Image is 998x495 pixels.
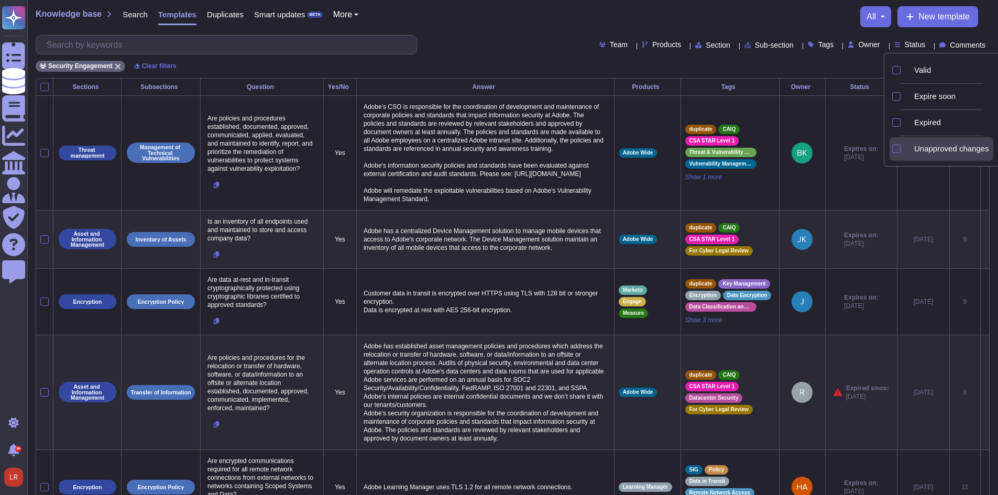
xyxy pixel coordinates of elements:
[361,224,610,255] p: Adobe has a centralized Device Management solution to manage mobile devices that access to Adobe'...
[328,235,352,244] p: Yes
[328,388,352,397] p: Yes
[685,173,775,181] span: Show 1 more
[727,293,767,298] span: Data Encryption
[15,446,21,452] div: 9+
[307,12,322,18] div: BETA
[792,142,813,163] img: user
[906,111,993,135] div: Expired
[689,304,752,310] span: Data Classification and Handling Standard
[73,485,102,490] p: Encryption
[623,485,668,490] span: Learning Manager
[689,127,712,132] span: duplicate
[361,480,610,494] p: Adobe Learning Manager uses TLS 1.2 for all remote network connections.
[954,235,976,244] div: 9
[623,150,653,156] span: Adobe Wide
[62,147,113,158] p: Threat management
[914,65,989,75] div: Valid
[689,407,749,412] span: For Cyber Legal Review
[906,137,993,161] div: Unapproved changes
[902,388,945,397] div: [DATE]
[619,84,676,90] div: Products
[689,479,726,484] span: Data in Transit
[914,92,956,101] span: Expire soon
[328,298,352,306] p: Yes
[142,63,177,69] span: Clear filters
[905,41,926,48] span: Status
[818,41,834,48] span: Tags
[950,41,985,49] span: Comments
[689,293,717,298] span: Encryption
[62,384,113,401] p: Asset and Information Management
[914,144,989,153] span: Unapproved changes
[623,390,653,395] span: Adobe Wide
[135,237,186,243] p: Inventory of Assets
[902,298,945,306] div: [DATE]
[328,84,352,90] div: Yes/No
[205,273,319,312] p: Are data at-rest and in-transit cryptographically protected using cryptographic libraries certifi...
[954,388,976,397] div: 8
[844,153,878,161] span: [DATE]
[361,100,610,206] p: Adobe’s CSO is responsible for the coordination of development and maintenance of corporate polic...
[906,85,993,108] div: Expire soon
[123,10,148,18] span: Search
[73,299,102,305] p: Encryption
[792,229,813,250] img: user
[689,138,735,144] span: CSA STAR Level 1
[954,298,976,306] div: 9
[902,235,945,244] div: [DATE]
[755,41,794,49] span: Sub-section
[906,64,910,76] div: Valid
[689,161,752,167] span: Vulnerability Management
[207,10,244,18] span: Duplicates
[722,281,765,287] span: Key Management
[205,215,319,245] p: Is an inventory of all endpoints used and maintained to store and access company data?
[623,237,653,242] span: Adobe Wide
[48,63,113,69] span: Security Engagement
[844,239,878,248] span: [DATE]
[685,316,775,324] span: Show 3 more
[652,41,681,48] span: Products
[784,84,821,90] div: Owner
[138,299,184,305] p: Encryption Policy
[792,382,813,403] img: user
[858,41,880,48] span: Owner
[689,281,712,287] span: duplicate
[328,149,352,157] p: Yes
[689,372,712,378] span: duplicate
[844,302,878,310] span: [DATE]
[36,10,102,18] span: Knowledge base
[722,225,736,230] span: CAIQ
[706,41,730,49] span: Section
[138,485,184,490] p: Encryption Policy
[361,84,610,90] div: Answer
[4,468,23,487] img: user
[897,6,978,27] button: New template
[62,231,113,248] p: Asset and Information Management
[689,150,752,155] span: Threat & Vulnerability Management
[689,384,735,389] span: CSA STAR Level 1
[844,145,878,153] span: Expires on:
[906,143,910,155] div: Unapproved changes
[906,117,910,129] div: Expired
[844,231,878,239] span: Expires on:
[623,288,643,293] span: Marketo
[914,118,989,127] div: Expired
[205,84,319,90] div: Question
[205,351,319,415] p: Are policies and procedures for the relocation or transfer of hardware, software, or data/informa...
[685,84,775,90] div: Tags
[361,339,610,445] p: Adobe has established asset management policies and procedures which address the relocation or tr...
[792,291,813,312] img: user
[333,10,359,19] button: More
[846,384,889,392] span: Expired since:
[333,10,352,19] span: More
[689,248,749,254] span: For Cyber Legal Review
[361,287,610,317] p: Customer data in transit is encrypted over HTTPS using TLS with 128 bit or stronger encryption. D...
[830,84,893,90] div: Status
[867,13,876,21] span: all
[689,395,739,401] span: Datacenter Security
[689,237,735,242] span: CSA STAR Level 1
[906,59,993,82] div: Valid
[158,10,196,18] span: Templates
[58,84,117,90] div: Sections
